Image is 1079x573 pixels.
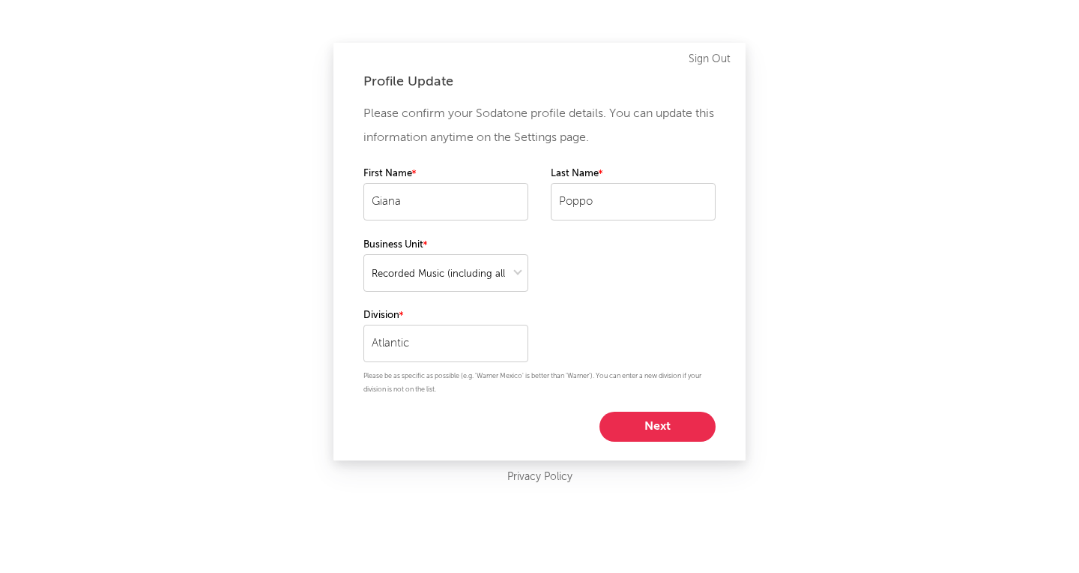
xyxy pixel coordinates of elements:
div: Profile Update [363,73,716,91]
a: Sign Out [689,50,731,68]
input: Your division [363,325,528,362]
a: Privacy Policy [507,468,572,487]
label: Last Name [551,165,716,183]
input: Your first name [363,183,528,220]
p: Please be as specific as possible (e.g. 'Warner Mexico' is better than 'Warner'). You can enter a... [363,370,716,397]
label: Business Unit [363,236,528,254]
input: Your last name [551,183,716,220]
button: Next [599,412,716,442]
label: First Name [363,165,528,183]
p: Please confirm your Sodatone profile details. You can update this information anytime on the Sett... [363,102,716,150]
label: Division [363,307,528,325]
